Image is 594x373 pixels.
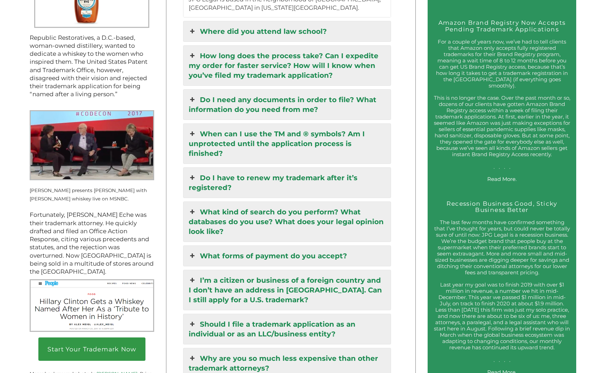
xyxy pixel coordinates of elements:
[30,279,154,332] img: Rodham Rye People Screenshot
[183,90,391,120] a: Do I need any documents in order to file? What information do you need from me?
[434,282,570,363] p: Last year my goal was to finish 2019 with over $1 million in revenue, a number we hit in mid-Dece...
[183,168,391,198] a: Do I have to renew my trademark after it’s registered?
[434,39,570,89] p: For a couple of years now, we’ve had to tell clients that Amazon only accepts fully registered tr...
[183,202,391,242] a: What kind of search do you perform? What databases do you use? What does your legal opinion look ...
[438,19,566,33] a: Amazon Brand Registry Now Accepts Pending Trademark Applications
[446,200,557,214] a: Recession Business Good, Sticky Business Better
[434,219,570,276] p: The last few months have confirmed something that I’ve thought for years, but could never be tota...
[487,176,517,182] a: Read More.
[183,21,391,41] a: Where did you attend law school?
[30,211,154,276] p: Fortunately, [PERSON_NAME] Eche was their trademark attorney. He quickly drafted and filed an Off...
[183,270,391,310] a: I’m a citizen or business of a foreign country and I don’t have an address in [GEOGRAPHIC_DATA]. ...
[183,124,391,163] a: When can I use the TM and ® symbols? Am I unprotected until the application process is finished?
[30,188,147,201] small: [PERSON_NAME] presents [PERSON_NAME] with [PERSON_NAME] whiskey live on MSNBC.
[30,110,154,181] img: Kara Swisher presents Hillary Clinton with Rodham Rye live on MSNBC.
[183,246,391,266] a: What forms of payment do you accept?
[183,314,391,344] a: Should I file a trademark application as an individual or as an LLC/business entity?
[434,95,570,170] p: This is no longer the case. Over the past month or so, dozens of our clients have gotten Amazon B...
[183,46,391,85] a: How long does the process take? Can I expedite my order for faster service? How will I know when ...
[30,34,154,99] p: Republic Restoratives, a D.C.-based, woman-owned distillery, wanted to dedicate a whiskey to the ...
[38,337,145,361] a: Start Your Trademark Now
